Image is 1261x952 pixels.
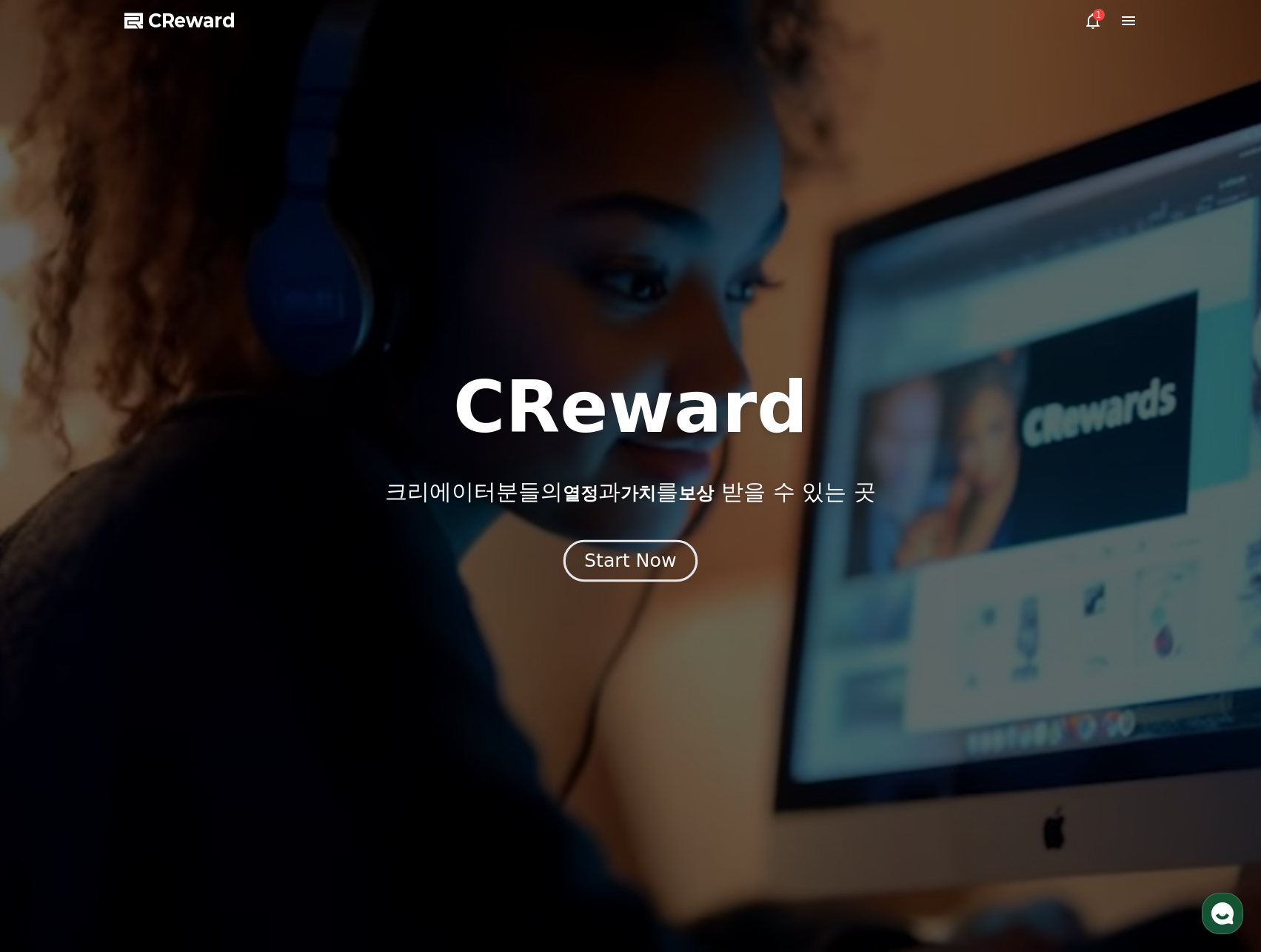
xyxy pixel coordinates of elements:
a: CReward [124,9,235,33]
a: 대화 [98,470,191,507]
a: 설정 [191,470,284,507]
div: Start Now [584,548,676,573]
span: 보상 [678,483,714,504]
span: 설정 [229,492,247,504]
span: CReward [148,9,235,33]
button: Start Now [563,539,698,582]
span: 대화 [136,493,153,505]
span: 가치 [621,483,656,504]
h1: CReward [453,372,808,443]
span: 홈 [47,492,56,504]
a: 1 [1084,12,1102,30]
span: 열정 [563,483,598,504]
div: 1 [1093,9,1105,21]
a: 홈 [4,470,98,507]
a: Start Now [566,556,695,570]
p: 크리에이터분들의 과 를 받을 수 있는 곳 [385,479,875,505]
